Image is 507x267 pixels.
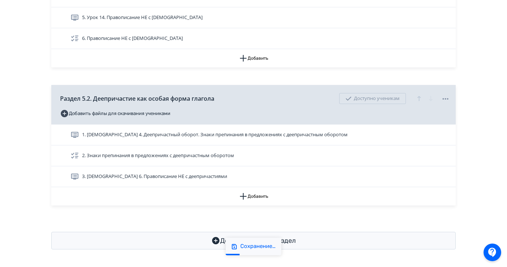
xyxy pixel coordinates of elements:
div: 6. Правописание НЕ с [DEMOGRAPHIC_DATA] [51,28,456,49]
button: Добавить файлы для скачивания учениками [60,108,170,119]
div: 2. Знаки препинания в предложениях с деепричастным оборотом [51,145,456,166]
span: 6. Правописание НЕ с причастиями [82,35,183,42]
div: Доступно ученикам [339,93,406,104]
div: 3. [DEMOGRAPHIC_DATA] 6. Правописание НЕ с деепричастиями [51,166,456,187]
span: 2. Знаки препинания в предложениях с деепричастным оборотом [82,152,234,159]
div: 5. Урок 14. Правописание НЕ с [DEMOGRAPHIC_DATA] [51,7,456,28]
div: 1. [DEMOGRAPHIC_DATA] 4. Деепричастный оборот. Знаки препинания в предложениях с деепричастным об... [51,125,456,145]
span: 5. Урок 14. Правописание НЕ с причастиями [82,14,203,21]
button: Добавить [51,187,456,205]
button: Добавить новый раздел [51,232,456,249]
span: 3. Урок 6. Правописание НЕ с деепричастиями [82,173,227,180]
div: Сохранение… [240,243,275,250]
span: Раздел 5.2. Деепричастие как особая форма глагола [60,94,214,103]
span: 1. Урок 4. Деепричастный оборот. Знаки препинания в предложениях с деепричастным оборотом [82,131,348,138]
button: Добавить [51,49,456,67]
